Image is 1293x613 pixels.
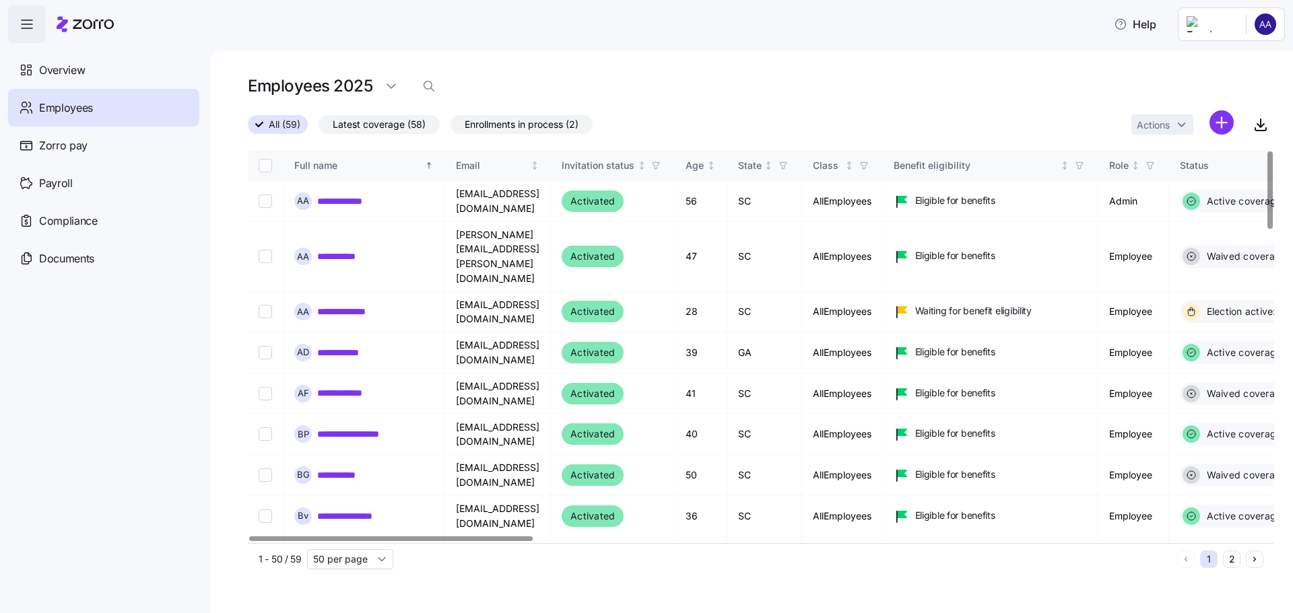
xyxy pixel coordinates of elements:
td: AllEmployees [802,373,883,414]
input: Select record 2 [259,250,272,263]
div: Invitation status [562,158,634,173]
span: Activated [570,345,615,361]
div: Class [813,158,842,173]
span: A A [297,196,309,205]
input: Select record 6 [259,427,272,441]
td: Employee [1098,496,1169,537]
td: Employee [1098,332,1169,373]
td: [EMAIL_ADDRESS][DOMAIN_NAME] [445,455,551,495]
td: 41 [675,373,727,414]
span: Eligible for benefits [915,427,995,440]
span: All (59) [269,116,300,133]
a: Overview [8,51,199,89]
span: B G [297,470,310,479]
span: B v [298,511,308,520]
a: Payroll [8,164,199,202]
span: Activated [570,248,615,264]
div: Not sorted [764,161,773,170]
td: [EMAIL_ADDRESS][DOMAIN_NAME] [445,292,551,332]
td: AllEmployees [802,496,883,537]
span: Active coverage [1203,427,1282,441]
td: SC [727,222,802,292]
a: Documents [8,240,199,277]
input: Select record 3 [259,305,272,318]
td: AllEmployees [802,292,883,332]
td: GA [727,332,802,373]
div: Email [456,158,528,173]
span: A F [298,389,309,398]
td: 40 [675,414,727,455]
td: AllEmployees [802,455,883,495]
div: Full name [294,158,422,173]
span: A A [297,308,309,316]
input: Select record 1 [259,194,272,208]
input: Select all records [259,159,272,172]
a: Employees [8,89,199,127]
img: 8ce53ed636001876e8470fd0bdb9c172 [1255,13,1276,35]
div: Not sorted [1131,161,1140,170]
td: [EMAIL_ADDRESS][DOMAIN_NAME] [445,373,551,414]
td: [EMAIL_ADDRESS][DOMAIN_NAME] [445,496,551,537]
th: Benefit eligibilityNot sorted [883,150,1098,181]
div: State [738,158,762,173]
span: Actions [1137,120,1170,130]
div: Benefit eligibility [894,158,1058,173]
td: AllEmployees [802,222,883,292]
span: Waived coverage [1203,250,1287,263]
td: SC [727,292,802,332]
button: Next page [1246,550,1263,568]
span: Eligible for benefits [915,194,995,207]
span: Enrollments in process (2) [465,116,578,133]
span: Activated [570,508,615,524]
span: Eligible for benefits [915,345,995,359]
td: Admin [1098,181,1169,222]
td: Employee [1098,292,1169,332]
span: Activated [570,386,615,402]
span: Eligible for benefits [915,468,995,481]
button: Previous page [1177,550,1195,568]
td: [EMAIL_ADDRESS][DOMAIN_NAME] [445,414,551,455]
span: Zorro pay [39,137,88,154]
td: [PERSON_NAME][EMAIL_ADDRESS][PERSON_NAME][DOMAIN_NAME] [445,222,551,292]
a: Zorro pay [8,127,199,164]
button: 1 [1200,550,1218,568]
img: Employer logo [1187,16,1235,32]
svg: add icon [1209,110,1234,135]
th: Invitation statusNot sorted [551,150,675,181]
span: Activated [570,193,615,209]
th: EmailNot sorted [445,150,551,181]
div: Sorted ascending [424,161,434,170]
span: Active coverage [1203,194,1282,208]
span: Activated [570,467,615,483]
span: Waived coverage [1203,387,1287,400]
td: 50 [675,455,727,495]
td: AllEmployees [802,181,883,222]
span: Waiting for benefit eligibility [915,304,1032,318]
span: Waived coverage [1203,468,1287,482]
input: Select record 5 [259,387,272,400]
td: 36 [675,496,727,537]
td: [EMAIL_ADDRESS][DOMAIN_NAME] [445,332,551,373]
span: A A [297,252,309,261]
td: [EMAIL_ADDRESS][DOMAIN_NAME] [445,181,551,222]
a: Compliance [8,202,199,240]
h1: Employees 2025 [248,75,372,96]
span: A D [297,348,309,357]
td: 47 [675,222,727,292]
div: Not sorted [1060,161,1069,170]
td: Employee [1098,455,1169,495]
span: Eligible for benefits [915,249,995,262]
span: Help [1114,16,1156,32]
td: SC [727,373,802,414]
div: Not sorted [844,161,854,170]
td: AllEmployees [802,414,883,455]
button: 2 [1223,550,1240,568]
span: Compliance [39,213,98,229]
span: Eligible for benefits [915,386,995,400]
span: Payroll [39,175,73,192]
td: 39 [675,332,727,373]
span: Documents [39,250,94,267]
th: AgeNot sorted [675,150,727,181]
button: Help [1103,11,1167,38]
span: Activated [570,426,615,442]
